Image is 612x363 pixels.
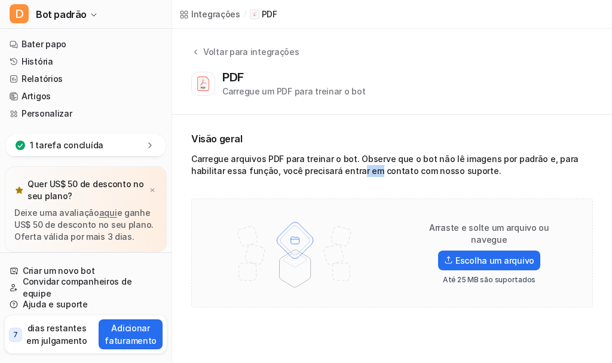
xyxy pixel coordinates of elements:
[252,11,258,17] img: Ícone PDF
[191,9,240,19] font: Integrações
[99,208,117,218] a: aqui
[5,88,167,105] a: Artigos
[217,211,373,295] img: Ilustração de upload de arquivo
[5,71,167,87] a: Relatórios
[191,154,579,176] font: Carregue arquivos PDF para treinar o bot. Observe que o bot não lê imagens por padrão e, para hab...
[99,319,163,349] button: Adicionar faturamento
[22,56,53,66] font: História
[179,8,240,20] a: Integrações
[203,47,299,57] font: Voltar para integrações
[105,323,157,346] font: Adicionar faturamento
[22,108,72,118] font: Personalizar
[30,140,103,150] font: 1 tarefa concluída
[444,256,453,264] img: Ícone de upload
[23,299,88,309] font: Ajuda e suporte
[5,263,167,279] a: Criar um novo bot
[22,91,51,101] font: Artigos
[23,276,131,298] font: Convidar companheiros de equipe
[15,7,24,21] font: D
[26,323,87,346] font: dias restantes em julgamento
[5,53,167,70] a: História
[13,330,18,339] font: 7
[191,45,299,70] button: Voltar para integrações
[14,208,154,242] font: e ganhe US$ 50 de desconto no seu plano. Oferta válida por mais 3 dias.
[14,208,99,218] font: Deixe uma avaliação
[36,8,87,20] font: Bot padrão
[443,275,535,284] font: Até 25 MB são suportados
[5,105,167,122] a: Personalizar
[222,86,365,96] font: Carregue um PDF para treinar o bot
[5,296,167,313] a: Ajuda e suporte
[23,266,94,276] font: Criar um novo bot
[222,70,244,84] font: PDF
[5,279,167,296] a: Convidar companheiros de equipe
[429,222,549,245] font: Arraste e solte um arquivo ou navegue
[149,187,156,194] img: x
[27,179,144,201] font: Quer US$ 50 de desconto no seu plano?
[14,185,24,195] img: estrela
[191,133,243,145] font: Visão geral
[22,74,63,84] font: Relatórios
[5,36,167,53] a: Bater papo
[244,10,246,19] font: /
[262,9,277,19] font: PDF
[455,255,534,266] font: Escolha um arquivo
[22,39,66,49] font: Bater papo
[250,8,277,20] a: Ícone PDFPDF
